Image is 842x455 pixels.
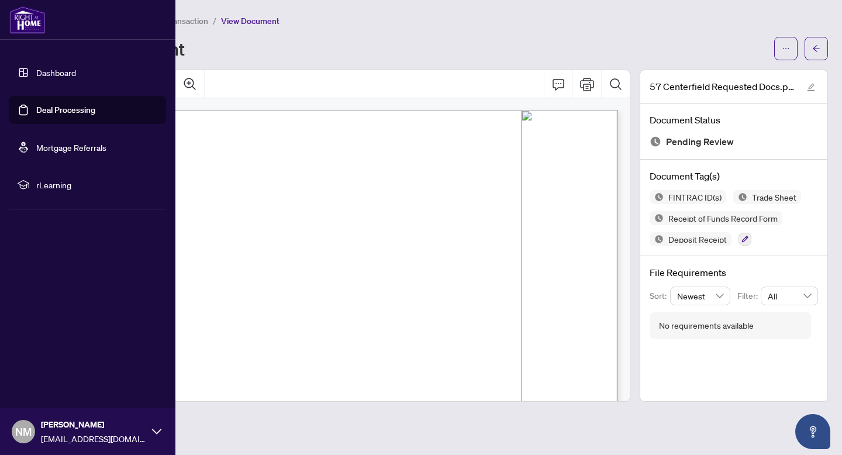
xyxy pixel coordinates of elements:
span: FINTRAC ID(s) [664,193,726,201]
span: Newest [677,287,724,305]
span: NM [15,423,32,440]
img: Status Icon [650,211,664,225]
h4: File Requirements [650,266,818,280]
button: Open asap [795,414,830,449]
span: Receipt of Funds Record Form [664,214,782,222]
img: Document Status [650,136,661,147]
li: / [213,14,216,27]
p: Sort: [650,289,670,302]
span: edit [807,83,815,91]
a: Dashboard [36,67,76,78]
h4: Document Tag(s) [650,169,818,183]
span: [EMAIL_ADDRESS][DOMAIN_NAME] [41,432,146,445]
span: All [768,287,811,305]
span: ellipsis [782,44,790,53]
span: rLearning [36,178,158,191]
img: Status Icon [650,190,664,204]
span: 57 Centerfield Requested Docs.pdf [650,80,796,94]
p: Filter: [737,289,761,302]
span: View Document [221,16,279,26]
img: Status Icon [650,232,664,246]
h4: Document Status [650,113,818,127]
div: No requirements available [659,319,754,332]
span: [PERSON_NAME] [41,418,146,431]
a: Mortgage Referrals [36,142,106,153]
span: arrow-left [812,44,820,53]
img: logo [9,6,46,34]
span: View Transaction [146,16,208,26]
img: Status Icon [733,190,747,204]
a: Deal Processing [36,105,95,115]
span: Deposit Receipt [664,235,731,243]
span: Trade Sheet [747,193,801,201]
span: Pending Review [666,134,734,150]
